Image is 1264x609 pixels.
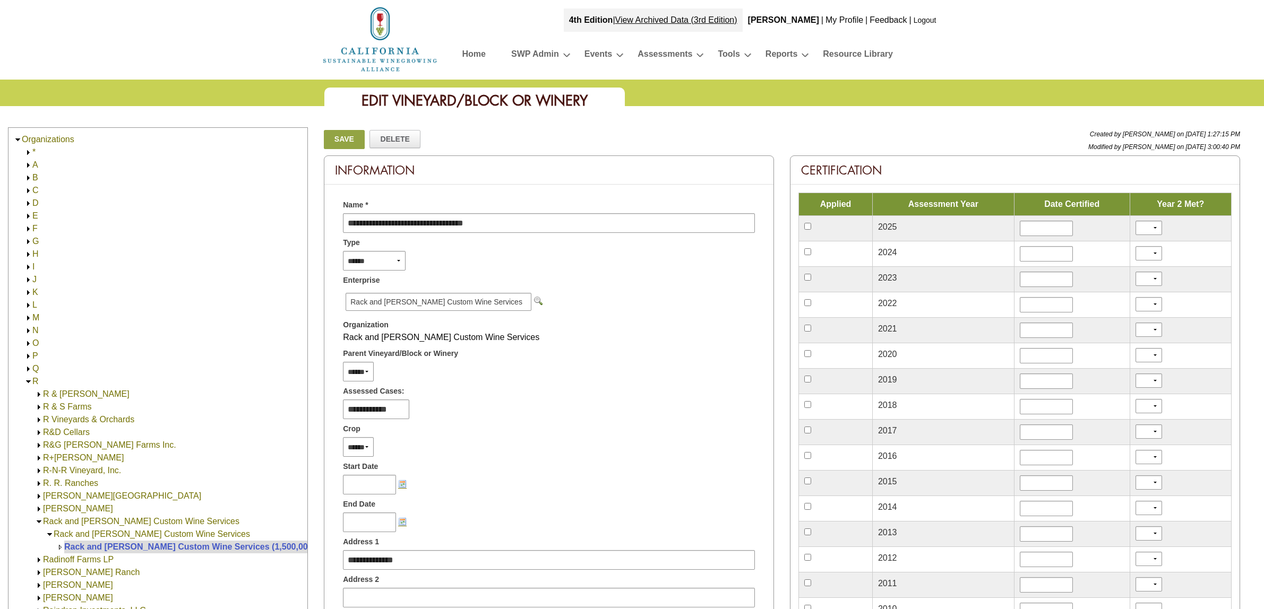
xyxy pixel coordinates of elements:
img: Expand R Vineyards & Orchards [35,416,43,424]
img: logo_cswa2x.png [322,5,438,73]
a: Assessments [638,47,692,65]
img: Collapse R [24,378,32,386]
a: Reports [766,47,797,65]
a: J [32,275,37,284]
span: Assessed Cases: [343,386,404,397]
img: Expand H [24,250,32,258]
a: [PERSON_NAME][GEOGRAPHIC_DATA] [43,491,201,500]
img: Expand E [24,212,32,220]
a: Organizations [22,135,74,144]
span: 2014 [878,502,897,511]
a: R&G [PERSON_NAME] Farms Inc. [43,440,176,449]
a: R+[PERSON_NAME] [43,453,124,462]
div: | [820,8,824,32]
span: Address 2 [343,574,379,585]
span: 2025 [878,222,897,231]
img: Collapse Rack and Riddle Custom Wine Services [46,530,54,538]
span: Organization [343,319,389,330]
td: Applied [799,193,873,216]
strong: 4th Edition [569,15,613,24]
b: [PERSON_NAME] [748,15,819,24]
span: Name * [343,199,368,211]
img: Expand * [24,149,32,156]
img: Expand Radonich Ranch [35,569,43,577]
td: Date Certified [1014,193,1130,216]
a: R Vineyards & Orchards [43,415,134,424]
div: | [908,8,913,32]
span: Enterprise [343,275,380,286]
a: I [32,262,35,271]
a: E [32,211,38,220]
img: Collapse Organizations [14,136,22,144]
span: 2016 [878,451,897,460]
a: A [32,160,38,169]
a: L [32,300,37,309]
a: R [32,377,39,386]
a: Delete [369,130,420,148]
a: R & S Farms [43,402,92,411]
span: 2020 [878,350,897,359]
a: R. R. Ranches [43,478,98,488]
img: Expand R+J Dondero [35,454,43,462]
a: P [32,351,38,360]
img: Expand P [24,352,32,360]
a: My Profile [826,15,863,24]
img: Choose a date [398,517,407,526]
img: Expand B [24,174,32,182]
a: Save [324,130,364,149]
a: [PERSON_NAME] [43,593,113,602]
a: Resource Library [823,47,893,65]
span: 2017 [878,426,897,435]
img: Expand R & S Farms [35,403,43,411]
span: Type [343,237,360,248]
a: Rack and [PERSON_NAME] Custom Wine Services [43,517,239,526]
span: Parent Vineyard/Block or Winery [343,348,458,359]
a: G [32,237,39,246]
a: SWP Admin [511,47,559,65]
span: 2024 [878,248,897,257]
img: Expand O [24,340,32,347]
a: Rack and [PERSON_NAME] Custom Wine Services (1,500,000.00) [64,542,327,551]
span: 2013 [878,528,897,537]
a: C [32,186,39,195]
div: | [564,8,743,32]
img: Collapse Rack and Riddle Custom Wine Services [35,518,43,526]
a: R&D Cellars [43,428,90,437]
a: [PERSON_NAME] [43,504,113,513]
a: F [32,224,38,233]
span: Rack and [PERSON_NAME] Custom Wine Services [346,293,531,311]
img: Expand G [24,238,32,246]
img: Expand J [24,276,32,284]
div: Information [324,156,773,185]
img: Expand M [24,314,32,322]
span: 2018 [878,401,897,410]
img: Expand L [24,301,32,309]
span: 2021 [878,324,897,333]
a: Tools [718,47,740,65]
a: Radinoff Farms LP [43,555,114,564]
img: Expand R. R. Ranches [35,480,43,488]
a: Feedback [870,15,907,24]
img: Expand N [24,327,32,335]
a: H [32,249,39,258]
a: [PERSON_NAME] [43,580,113,589]
span: 2012 [878,553,897,562]
span: 2019 [878,375,897,384]
img: Expand Raffaelli Vineyards [35,581,43,589]
td: Year 2 Met? [1130,193,1231,216]
a: D [32,198,39,207]
a: Q [32,364,39,373]
a: [PERSON_NAME] Ranch [43,568,140,577]
span: Rack and [PERSON_NAME] Custom Wine Services [343,333,539,342]
a: Events [584,47,612,65]
img: Choose a date [398,480,407,488]
img: Expand R & J Vineyard [35,390,43,398]
a: Home [462,47,486,65]
img: Expand I [24,263,32,271]
a: K [32,288,38,297]
a: R & [PERSON_NAME] [43,389,130,398]
a: Rack and [PERSON_NAME] Custom Wine Services [54,529,250,538]
span: Created by [PERSON_NAME] on [DATE] 1:27:15 PM Modified by [PERSON_NAME] on [DATE] 3:00:40 PM [1088,130,1240,151]
img: Expand Radinoff Farms LP [35,556,43,564]
img: Expand R.A. Nonini [35,505,43,513]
